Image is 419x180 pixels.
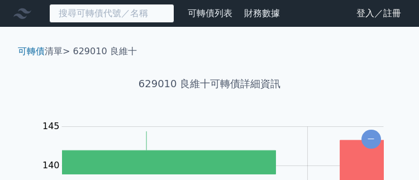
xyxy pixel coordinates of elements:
[73,46,137,56] font: 629010 良維十
[363,126,419,180] iframe: Chat Widget
[18,46,45,56] a: 可轉債
[42,160,60,170] tspan: 140
[139,78,280,89] font: 629010 良維十可轉債詳細資訊
[49,4,174,23] input: 搜尋可轉債代號／名稱
[356,8,401,18] font: 登入／註冊
[347,4,410,22] a: 登入／註冊
[244,8,280,18] a: 財務數據
[42,121,60,131] tspan: 145
[363,126,419,180] div: 聊天小工具
[45,46,70,56] font: 清單>
[188,8,232,18] a: 可轉債列表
